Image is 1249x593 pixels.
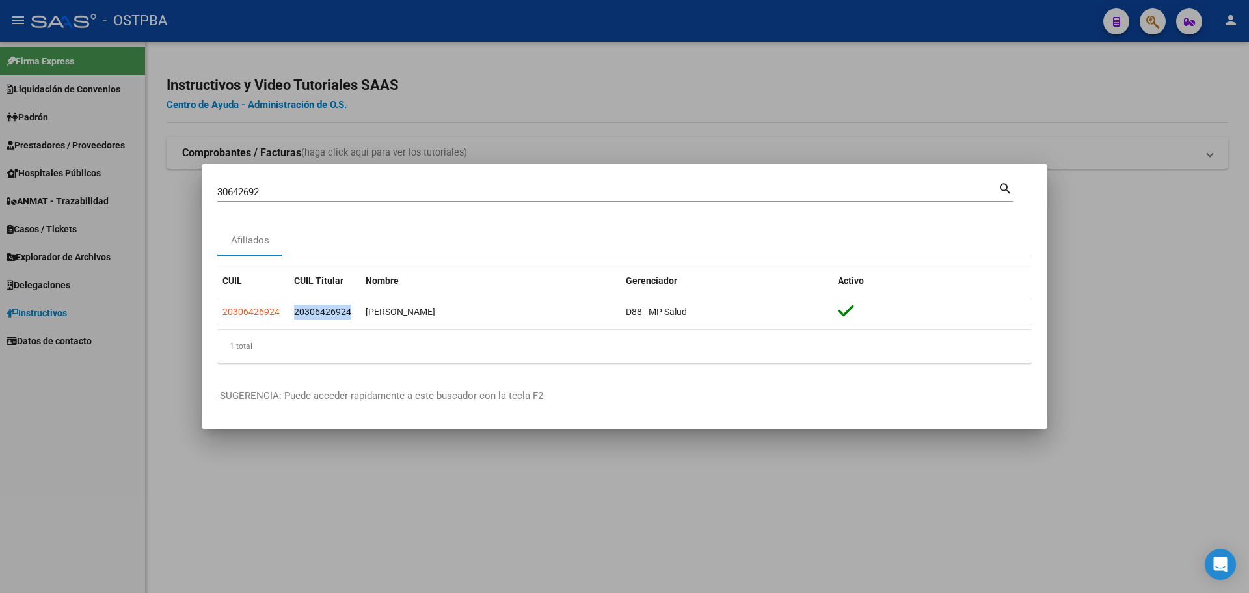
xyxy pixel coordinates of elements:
span: CUIL Titular [294,275,343,286]
span: Activo [838,275,864,286]
span: D88 - MP Salud [626,307,687,317]
datatable-header-cell: Activo [833,267,1032,295]
div: Afiliados [231,233,269,248]
mat-icon: search [998,180,1013,195]
span: CUIL [222,275,242,286]
div: [PERSON_NAME] [366,305,615,320]
p: -SUGERENCIA: Puede acceder rapidamente a este buscador con la tecla F2- [217,389,1032,404]
datatable-header-cell: CUIL [217,267,289,295]
div: Open Intercom Messenger [1205,549,1236,580]
span: 20306426924 [294,307,351,317]
span: 20306426924 [222,307,280,317]
datatable-header-cell: CUIL Titular [289,267,360,295]
div: 1 total [217,330,1032,363]
span: Nombre [366,275,399,286]
datatable-header-cell: Nombre [360,267,621,295]
span: Gerenciador [626,275,677,286]
datatable-header-cell: Gerenciador [621,267,833,295]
